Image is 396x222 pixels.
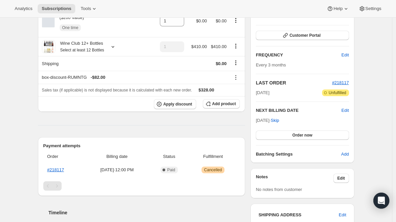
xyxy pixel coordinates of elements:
[337,50,353,60] button: Edit
[154,99,196,109] button: Apply discount
[337,149,353,160] button: Add
[15,6,32,11] span: Analytics
[337,176,345,181] span: Edit
[256,151,341,158] h6: Batching Settings
[230,59,241,66] button: Shipping actions
[355,4,385,13] button: Settings
[271,117,279,124] span: Skip
[191,44,207,49] span: $410.00
[256,107,341,114] h2: NEXT BILLING DATE
[332,79,349,86] button: #218117
[211,44,226,49] span: $410.00
[43,181,240,191] nav: Pagination
[11,4,36,13] button: Analytics
[47,167,64,172] a: #218117
[323,4,353,13] button: Help
[43,149,84,164] th: Order
[365,6,381,11] span: Settings
[216,61,227,66] span: $0.00
[332,80,349,85] a: #218117
[204,167,222,173] span: Cancelled
[38,56,158,71] th: Shipping
[55,8,156,34] div: Complimentary Napa Valley Tasting Experience ($200 Value)
[329,90,346,95] span: Unfulfilled
[256,89,269,96] span: [DATE]
[256,118,279,123] span: [DATE] ·
[230,17,241,24] button: Product actions
[81,6,91,11] span: Tools
[339,212,346,218] span: Edit
[77,4,102,13] button: Tools
[203,99,240,108] button: Add product
[256,52,341,58] h2: FREQUENCY
[43,143,240,149] h2: Payment attempts
[86,167,149,173] span: [DATE] · 12:00 PM
[267,115,283,126] button: Skip
[333,6,342,11] span: Help
[230,42,241,50] button: Product actions
[55,40,104,53] div: Wine Club 12+ Bottles
[42,88,192,92] span: Sales tax (if applicable) is not displayed because it is calculated with each new order.
[341,151,349,158] span: Add
[42,6,71,11] span: Subscriptions
[49,209,245,216] h2: Timeline
[38,4,75,13] button: Subscriptions
[42,74,227,81] div: box-discount-RUMNTG
[216,18,227,23] span: $0.00
[341,52,349,58] span: Edit
[196,18,207,23] span: $0.00
[212,101,236,106] span: Add product
[335,210,350,220] button: Edit
[258,212,339,218] h3: SHIPPING ADDRESS
[190,153,236,160] span: Fulfillment
[91,74,105,81] span: - $82.00
[86,153,149,160] span: Billing date
[198,87,214,92] span: $328.00
[256,131,349,140] button: Order now
[62,25,79,30] span: One time
[341,107,349,114] button: Edit
[256,187,302,192] span: No notes from customer
[289,33,320,38] span: Customer Portal
[292,133,312,138] span: Order now
[152,153,186,160] span: Status
[256,79,332,86] h2: LAST ORDER
[373,193,389,209] div: Open Intercom Messenger
[333,174,349,183] button: Edit
[256,31,349,40] button: Customer Portal
[256,174,333,183] h3: Notes
[163,101,192,107] span: Apply discount
[167,167,175,173] span: Paid
[256,62,286,67] span: Every 3 months
[60,48,104,52] small: Select at least 12 Bottles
